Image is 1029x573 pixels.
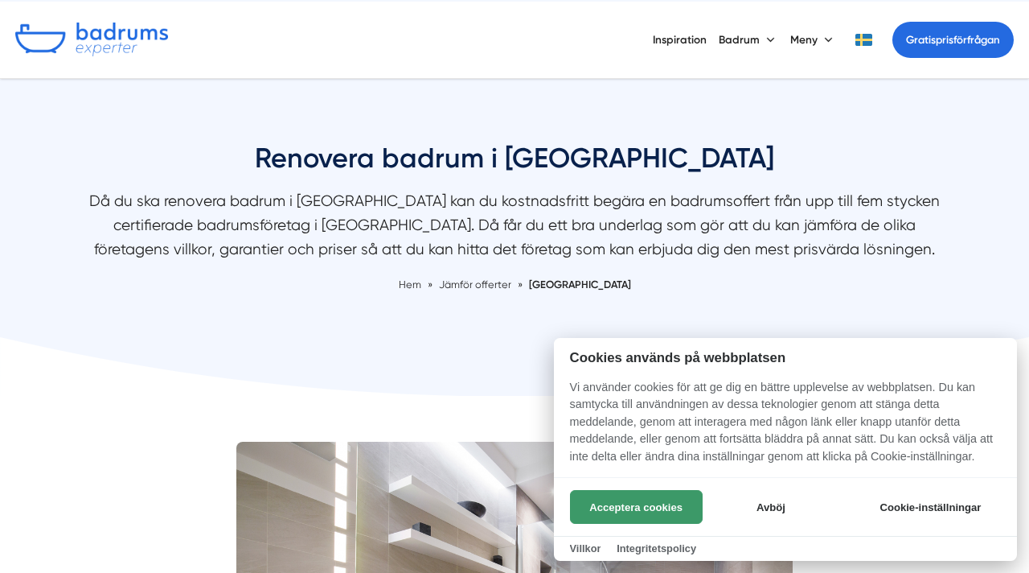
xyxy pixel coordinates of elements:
[707,490,834,524] button: Avböj
[554,350,1017,365] h2: Cookies används på webbplatsen
[570,542,601,554] a: Villkor
[570,490,703,524] button: Acceptera cookies
[617,542,696,554] a: Integritetspolicy
[554,379,1017,477] p: Vi använder cookies för att ge dig en bättre upplevelse av webbplatsen. Du kan samtycka till anvä...
[860,490,1001,524] button: Cookie-inställningar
